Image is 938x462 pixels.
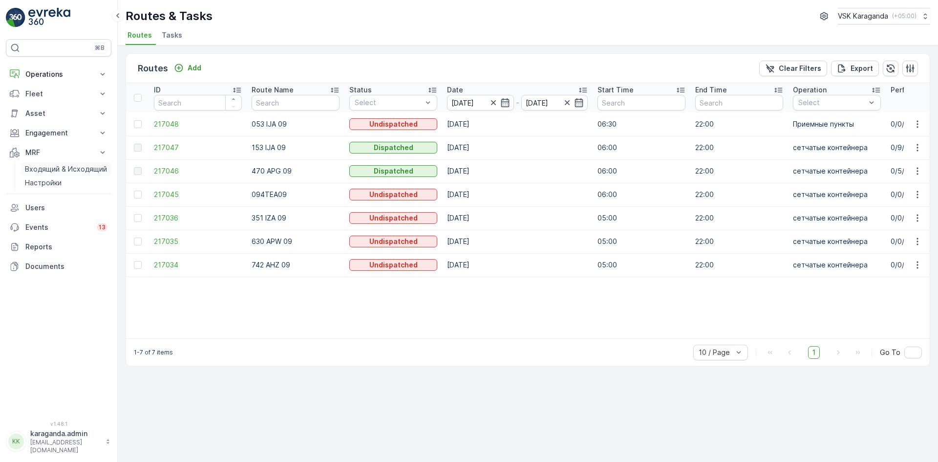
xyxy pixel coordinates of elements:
p: Undispatched [369,119,418,129]
button: Undispatched [349,118,437,130]
a: Настройки [21,176,111,190]
button: Operations [6,65,111,84]
td: [DATE] [442,112,593,136]
p: ⌘B [95,44,105,52]
p: Engagement [25,128,92,138]
input: Search [252,95,340,110]
div: Toggle Row Selected [134,144,142,152]
span: 217034 [154,260,242,270]
td: сетчатыe контейнера [788,253,886,277]
p: Clear Filters [779,64,821,73]
p: 13 [99,223,106,231]
td: 22:00 [690,159,788,183]
button: Undispatched [349,236,437,247]
button: MRF [6,143,111,162]
span: v 1.48.1 [6,421,111,427]
div: Toggle Row Selected [134,120,142,128]
p: MRF [25,148,92,157]
div: Toggle Row Selected [134,261,142,269]
td: 05:00 [593,206,690,230]
a: Users [6,198,111,218]
td: 094TEA09 [247,183,344,206]
p: Routes & Tasks [126,8,213,24]
a: 217035 [154,237,242,246]
a: Documents [6,257,111,276]
a: 217036 [154,213,242,223]
p: Operation [793,85,827,95]
p: Fleet [25,89,92,99]
td: 06:00 [593,159,690,183]
span: Go To [880,348,900,357]
span: 217048 [154,119,242,129]
td: 22:00 [690,183,788,206]
p: Status [349,85,372,95]
td: [DATE] [442,206,593,230]
p: Undispatched [369,213,418,223]
input: dd/mm/yyyy [447,95,514,110]
input: dd/mm/yyyy [521,95,588,110]
p: Dispatched [374,166,413,176]
p: Undispatched [369,237,418,246]
a: 217046 [154,166,242,176]
td: [DATE] [442,230,593,253]
button: Engagement [6,123,111,143]
td: 470 APG 09 [247,159,344,183]
p: ( +05:00 ) [892,12,917,20]
div: Toggle Row Selected [134,214,142,222]
button: Export [831,61,879,76]
img: logo [6,8,25,27]
a: 217047 [154,143,242,153]
button: Undispatched [349,189,437,200]
td: Приемные пункты [788,112,886,136]
td: 06:00 [593,136,690,159]
p: Documents [25,262,107,271]
td: 22:00 [690,206,788,230]
p: Dispatched [374,143,413,153]
td: 06:30 [593,112,690,136]
p: ID [154,85,161,95]
button: Clear Filters [759,61,827,76]
button: Fleet [6,84,111,104]
p: [EMAIL_ADDRESS][DOMAIN_NAME] [30,439,101,454]
p: Undispatched [369,260,418,270]
td: 06:00 [593,183,690,206]
span: Tasks [162,30,182,40]
button: KKkaraganda.admin[EMAIL_ADDRESS][DOMAIN_NAME] [6,429,111,454]
td: 22:00 [690,253,788,277]
button: Undispatched [349,259,437,271]
a: 217045 [154,190,242,199]
button: VSK Karaganda(+05:00) [838,8,930,24]
p: Start Time [597,85,634,95]
td: 22:00 [690,112,788,136]
td: 22:00 [690,230,788,253]
td: сетчатыe контейнера [788,159,886,183]
input: Search [597,95,685,110]
td: [DATE] [442,136,593,159]
span: Routes [128,30,152,40]
p: Reports [25,242,107,252]
p: Operations [25,69,92,79]
button: Add [170,62,205,74]
p: Events [25,222,91,232]
p: VSK Karaganda [838,11,888,21]
button: Undispatched [349,212,437,224]
td: 630 APW 09 [247,230,344,253]
td: 742 AHZ 09 [247,253,344,277]
td: сетчатыe контейнера [788,136,886,159]
p: End Time [695,85,727,95]
input: Search [695,95,783,110]
input: Search [154,95,242,110]
p: 1-7 of 7 items [134,349,173,356]
p: Export [851,64,873,73]
td: 22:00 [690,136,788,159]
img: logo_light-DOdMpM7g.png [28,8,70,27]
p: Входящий & Исходящий [25,164,107,174]
p: Настройки [25,178,62,188]
p: Routes [138,62,168,75]
a: Входящий & Исходящий [21,162,111,176]
p: Select [798,98,866,108]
